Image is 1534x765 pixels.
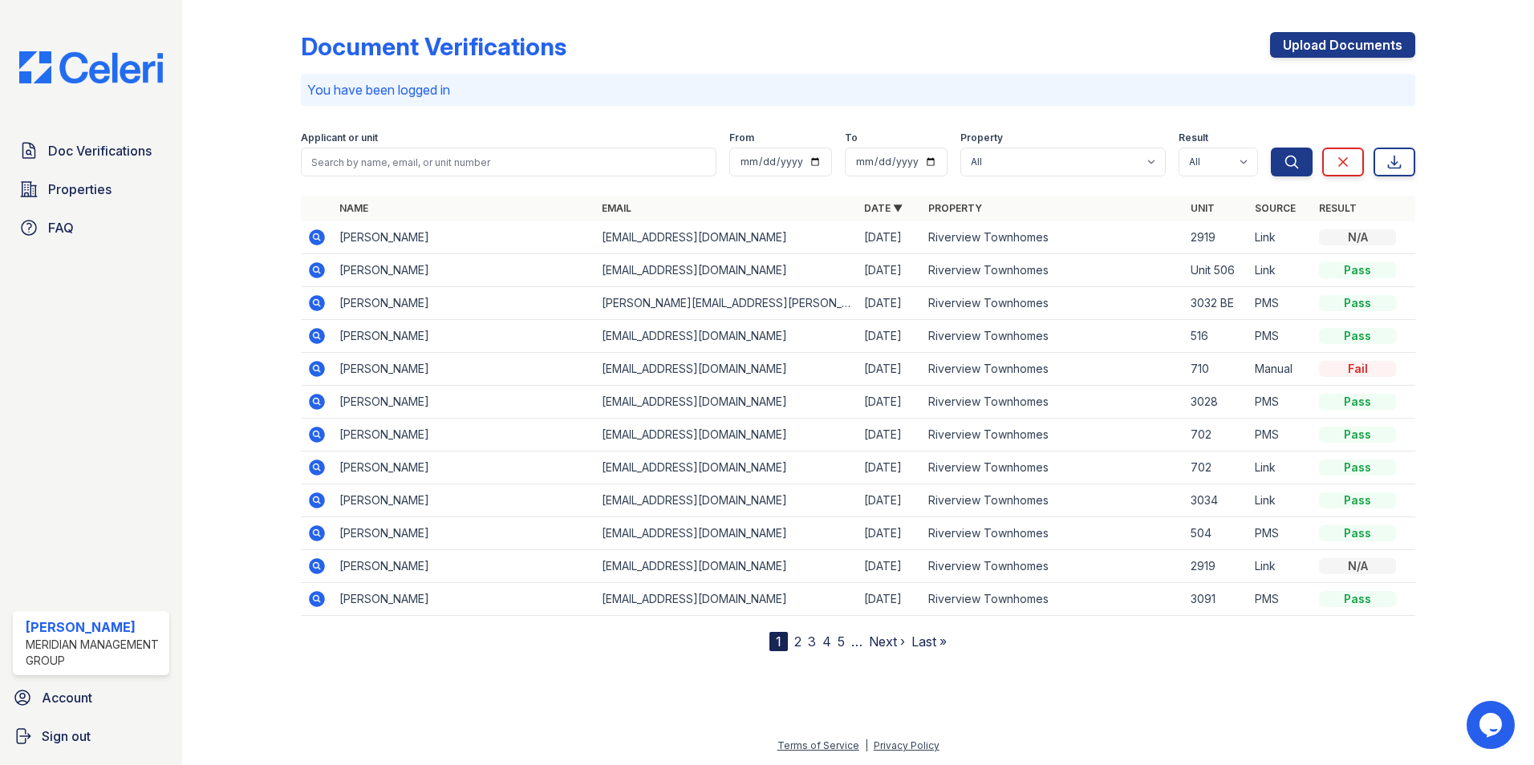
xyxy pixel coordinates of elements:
[1179,132,1208,144] label: Result
[595,386,858,419] td: [EMAIL_ADDRESS][DOMAIN_NAME]
[301,132,378,144] label: Applicant or unit
[858,550,922,583] td: [DATE]
[922,254,1184,287] td: Riverview Townhomes
[858,221,922,254] td: [DATE]
[333,517,595,550] td: [PERSON_NAME]
[595,287,858,320] td: [PERSON_NAME][EMAIL_ADDRESS][PERSON_NAME][DOMAIN_NAME]
[595,320,858,353] td: [EMAIL_ADDRESS][DOMAIN_NAME]
[1184,221,1248,254] td: 2919
[333,287,595,320] td: [PERSON_NAME]
[777,739,859,751] a: Terms of Service
[1248,320,1313,353] td: PMS
[922,550,1184,583] td: Riverview Townhomes
[595,583,858,616] td: [EMAIL_ADDRESS][DOMAIN_NAME]
[333,583,595,616] td: [PERSON_NAME]
[595,254,858,287] td: [EMAIL_ADDRESS][DOMAIN_NAME]
[1184,517,1248,550] td: 504
[928,202,982,214] a: Property
[48,180,112,199] span: Properties
[307,80,1409,99] p: You have been logged in
[1319,361,1396,377] div: Fail
[911,633,947,650] a: Last »
[922,484,1184,517] td: Riverview Townhomes
[1184,254,1248,287] td: Unit 506
[333,419,595,451] td: [PERSON_NAME]
[595,419,858,451] td: [EMAIL_ADDRESS][DOMAIN_NAME]
[13,212,169,244] a: FAQ
[858,386,922,419] td: [DATE]
[794,633,801,650] a: 2
[922,353,1184,386] td: Riverview Townhomes
[1248,484,1313,517] td: Link
[1319,558,1396,574] div: N/A
[333,550,595,583] td: [PERSON_NAME]
[858,484,922,517] td: [DATE]
[595,517,858,550] td: [EMAIL_ADDRESS][DOMAIN_NAME]
[1184,419,1248,451] td: 702
[922,583,1184,616] td: Riverview Townhomes
[26,637,163,669] div: Meridian Management Group
[595,221,858,254] td: [EMAIL_ADDRESS][DOMAIN_NAME]
[1319,295,1396,311] div: Pass
[1191,202,1215,214] a: Unit
[808,633,816,650] a: 3
[1248,517,1313,550] td: PMS
[822,633,831,650] a: 4
[874,739,939,751] a: Privacy Policy
[922,419,1184,451] td: Riverview Townhomes
[13,135,169,167] a: Doc Verifications
[1248,386,1313,419] td: PMS
[922,221,1184,254] td: Riverview Townhomes
[6,720,176,752] a: Sign out
[1270,32,1415,58] a: Upload Documents
[1467,701,1518,749] iframe: chat widget
[595,550,858,583] td: [EMAIL_ADDRESS][DOMAIN_NAME]
[865,739,868,751] div: |
[333,353,595,386] td: [PERSON_NAME]
[1319,591,1396,607] div: Pass
[960,132,1003,144] label: Property
[1319,202,1357,214] a: Result
[1319,328,1396,344] div: Pass
[6,51,176,83] img: CE_Logo_Blue-a8612792a0a2168367f1c8372b55b34899dd931a85d93a1a3d3e32e68fde9ad4.png
[13,173,169,205] a: Properties
[1184,550,1248,583] td: 2919
[922,287,1184,320] td: Riverview Townhomes
[858,320,922,353] td: [DATE]
[1184,451,1248,484] td: 702
[301,148,716,176] input: Search by name, email, or unit number
[869,633,905,650] a: Next ›
[42,688,92,707] span: Account
[1248,419,1313,451] td: PMS
[333,221,595,254] td: [PERSON_NAME]
[1248,221,1313,254] td: Link
[339,202,368,214] a: Name
[864,202,903,214] a: Date ▼
[851,632,862,651] span: …
[333,451,595,484] td: [PERSON_NAME]
[602,202,631,214] a: Email
[333,484,595,517] td: [PERSON_NAME]
[333,386,595,419] td: [PERSON_NAME]
[858,287,922,320] td: [DATE]
[922,386,1184,419] td: Riverview Townhomes
[1184,287,1248,320] td: 3032 BE
[595,451,858,484] td: [EMAIL_ADDRESS][DOMAIN_NAME]
[922,320,1184,353] td: Riverview Townhomes
[333,254,595,287] td: [PERSON_NAME]
[845,132,858,144] label: To
[1255,202,1296,214] a: Source
[1184,484,1248,517] td: 3034
[1248,583,1313,616] td: PMS
[858,353,922,386] td: [DATE]
[1319,229,1396,245] div: N/A
[1319,525,1396,541] div: Pass
[1248,550,1313,583] td: Link
[595,484,858,517] td: [EMAIL_ADDRESS][DOMAIN_NAME]
[6,682,176,714] a: Account
[1319,262,1396,278] div: Pass
[858,254,922,287] td: [DATE]
[1248,353,1313,386] td: Manual
[858,517,922,550] td: [DATE]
